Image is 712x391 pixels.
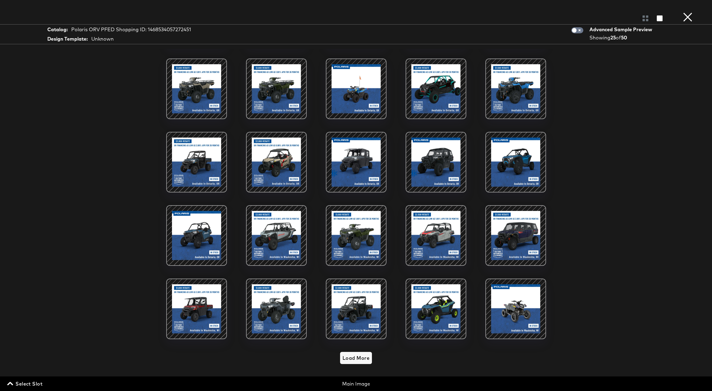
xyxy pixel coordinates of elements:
div: Unknown [91,35,114,42]
div: Showing of [589,34,654,41]
strong: Design Template: [47,35,88,42]
div: Advanced Sample Preview [589,26,654,33]
strong: 50 [621,35,627,41]
div: Polaris ORV PFED Shopping ID: 1468534057272451 [71,26,191,33]
div: Main Image [241,380,471,387]
button: Select Slot [6,379,45,388]
strong: Catalog: [47,26,68,33]
button: Load More [340,352,372,364]
span: Select Slot [8,379,42,388]
strong: 25 [610,35,616,41]
span: Load More [343,354,369,362]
